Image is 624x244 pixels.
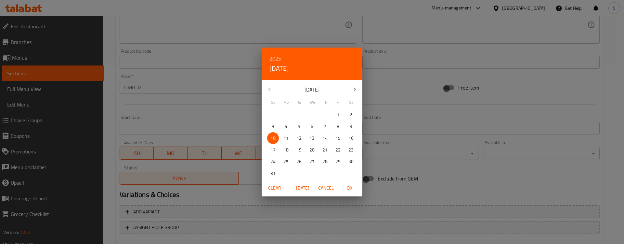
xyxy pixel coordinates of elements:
span: Sa [345,99,357,105]
button: 13 [306,132,318,144]
p: 7 [324,122,326,131]
p: 12 [296,134,302,142]
button: 23 [345,144,357,156]
button: 15 [332,132,344,144]
button: 26 [293,156,305,167]
p: 26 [296,158,302,166]
span: [DATE] [295,184,310,192]
button: 20 [306,144,318,156]
p: 21 [322,146,328,154]
button: 14 [319,132,331,144]
p: 2 [350,111,352,119]
p: 20 [309,146,315,154]
p: 3 [272,122,274,131]
p: 10 [270,134,276,142]
button: 2025 [269,54,281,63]
p: 25 [283,158,289,166]
button: 10 [267,132,279,144]
button: 24 [267,156,279,167]
p: 18 [283,146,289,154]
button: 28 [319,156,331,167]
p: 31 [270,169,276,178]
p: 23 [348,146,354,154]
button: 12 [293,132,305,144]
p: 19 [296,146,302,154]
span: We [306,99,318,105]
button: Cancel [316,182,336,194]
p: 16 [348,134,354,142]
p: 9 [350,122,352,131]
span: Mo [280,99,292,105]
button: 5 [293,121,305,132]
button: 11 [280,132,292,144]
button: 9 [345,121,357,132]
button: 16 [345,132,357,144]
button: 22 [332,144,344,156]
button: 25 [280,156,292,167]
button: 30 [345,156,357,167]
button: 18 [280,144,292,156]
button: 29 [332,156,344,167]
p: 5 [298,122,300,131]
button: 7 [319,121,331,132]
span: Clear [267,184,282,192]
button: 6 [306,121,318,132]
p: 29 [335,158,341,166]
p: 8 [337,122,339,131]
span: Su [267,99,279,105]
p: 4 [285,122,287,131]
p: 1 [337,111,339,119]
span: Tu [293,99,305,105]
p: 28 [322,158,328,166]
p: 30 [348,158,354,166]
button: OK [339,182,360,194]
button: 19 [293,144,305,156]
button: 31 [267,167,279,179]
p: 15 [335,134,341,142]
p: 14 [322,134,328,142]
span: Th [319,99,331,105]
button: 21 [319,144,331,156]
button: Clear [264,182,285,194]
p: [DATE] [277,86,347,93]
p: 27 [309,158,315,166]
button: [DATE] [292,182,313,194]
p: 17 [270,146,276,154]
p: 6 [311,122,313,131]
button: 2 [345,109,357,121]
span: Cancel [318,184,334,192]
button: 27 [306,156,318,167]
span: Fr [332,99,344,105]
button: 1 [332,109,344,121]
button: [DATE] [269,63,289,74]
button: 17 [267,144,279,156]
button: 8 [332,121,344,132]
p: 22 [335,146,341,154]
span: OK [342,184,357,192]
p: 24 [270,158,276,166]
p: 11 [283,134,289,142]
p: 13 [309,134,315,142]
button: 3 [267,121,279,132]
button: 4 [280,121,292,132]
